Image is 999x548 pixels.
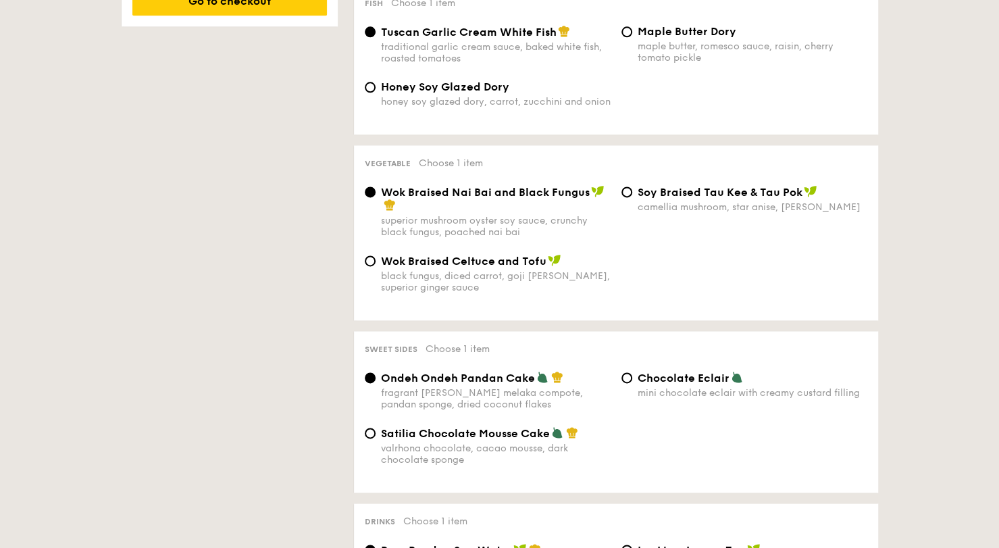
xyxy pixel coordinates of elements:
[638,25,736,38] span: Maple Butter Dory
[566,426,578,439] img: icon-chef-hat.a58ddaea.svg
[621,26,632,37] input: Maple Butter Dorymaple butter, romesco sauce, raisin, cherry tomato pickle
[365,372,376,383] input: Ondeh Ondeh Pandan Cakefragrant [PERSON_NAME] melaka compote, pandan sponge, dried coconut flakes
[381,443,611,466] div: valrhona chocolate, cacao mousse, dark chocolate sponge
[381,372,535,384] span: Ondeh Ondeh Pandan Cake
[403,516,467,527] span: Choose 1 item
[365,82,376,93] input: Honey Soy Glazed Doryhoney soy glazed dory, carrot, zucchini and onion
[365,26,376,37] input: Tuscan Garlic Cream White Fishtraditional garlic cream sauce, baked white fish, roasted tomatoes
[381,215,611,238] div: superior mushroom oyster soy sauce, crunchy black fungus, poached nai bai
[548,254,561,266] img: icon-vegan.f8ff3823.svg
[621,186,632,197] input: ⁠Soy Braised Tau Kee & Tau Pokcamellia mushroom, star anise, [PERSON_NAME]
[381,270,611,293] div: black fungus, diced carrot, goji [PERSON_NAME], superior ginger sauce
[419,157,483,169] span: Choose 1 item
[638,186,802,199] span: ⁠Soy Braised Tau Kee & Tau Pok
[384,199,396,211] img: icon-chef-hat.a58ddaea.svg
[365,517,395,526] span: Drinks
[638,201,867,213] div: camellia mushroom, star anise, [PERSON_NAME]
[551,371,563,383] img: icon-chef-hat.a58ddaea.svg
[381,387,611,410] div: fragrant [PERSON_NAME] melaka compote, pandan sponge, dried coconut flakes
[381,427,550,440] span: Satilia Chocolate Mousse Cake
[381,26,557,39] span: Tuscan Garlic Cream White Fish
[381,96,611,107] div: honey soy glazed dory, carrot, zucchini and onion
[365,186,376,197] input: Wok Braised Nai Bai and Black Fungussuperior mushroom oyster soy sauce, crunchy black fungus, poa...
[731,371,743,383] img: icon-vegetarian.fe4039eb.svg
[381,186,590,199] span: Wok Braised Nai Bai and Black Fungus
[381,80,509,93] span: Honey Soy Glazed Dory
[804,185,817,197] img: icon-vegan.f8ff3823.svg
[551,426,563,439] img: icon-vegetarian.fe4039eb.svg
[365,159,411,168] span: Vegetable
[365,428,376,439] input: Satilia Chocolate Mousse Cakevalrhona chocolate, cacao mousse, dark chocolate sponge
[638,372,729,384] span: Chocolate Eclair
[365,345,417,354] span: Sweet sides
[426,343,490,355] span: Choose 1 item
[638,387,867,399] div: mini chocolate eclair with creamy custard filling
[591,185,605,197] img: icon-vegan.f8ff3823.svg
[381,255,546,268] span: Wok Braised Celtuce and Tofu
[381,41,611,64] div: traditional garlic cream sauce, baked white fish, roasted tomatoes
[536,371,548,383] img: icon-vegetarian.fe4039eb.svg
[621,372,632,383] input: Chocolate Eclairmini chocolate eclair with creamy custard filling
[558,25,570,37] img: icon-chef-hat.a58ddaea.svg
[638,41,867,64] div: maple butter, romesco sauce, raisin, cherry tomato pickle
[365,255,376,266] input: Wok Braised Celtuce and Tofublack fungus, diced carrot, goji [PERSON_NAME], superior ginger sauce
